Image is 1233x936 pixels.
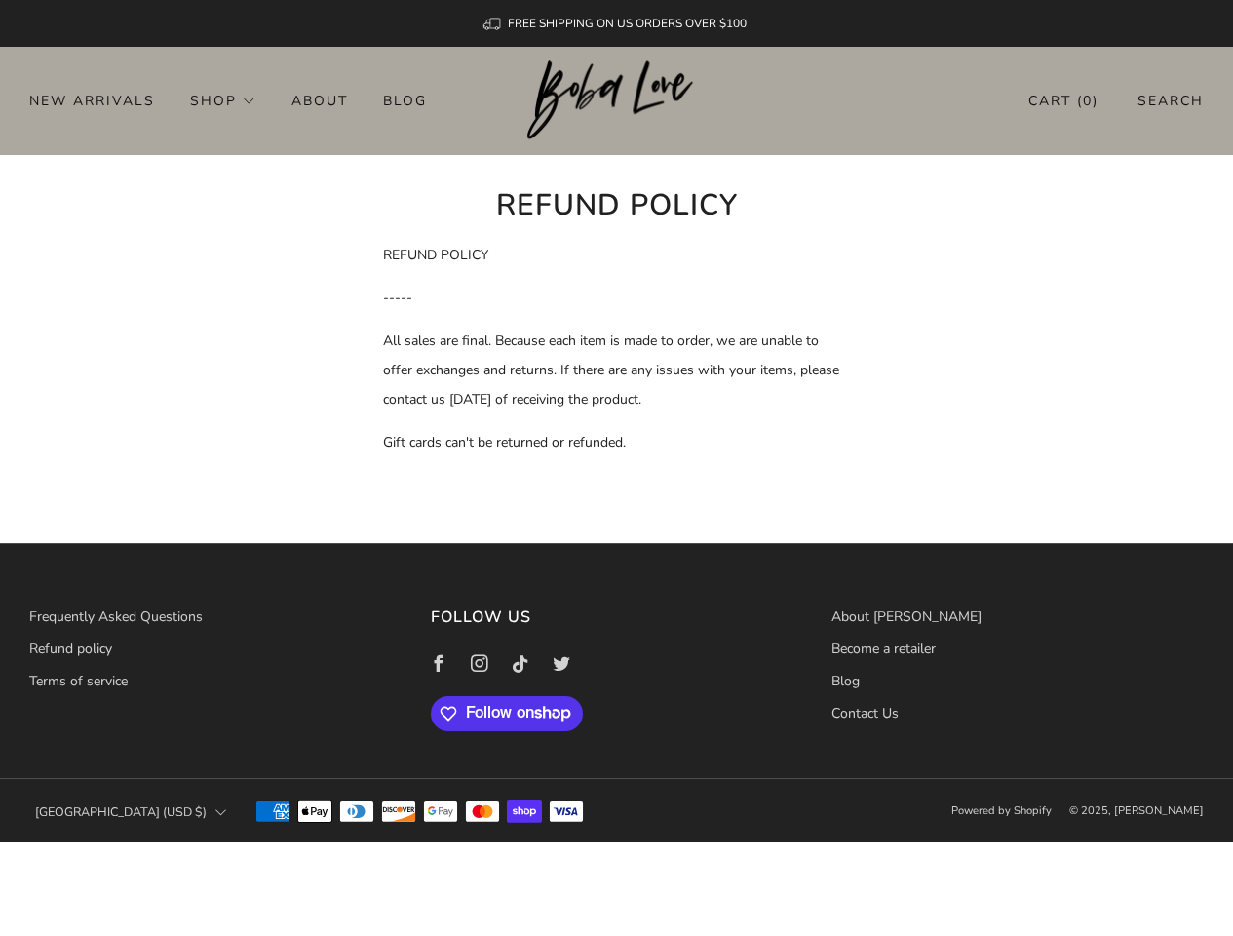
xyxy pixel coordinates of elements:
[29,791,232,834] button: [GEOGRAPHIC_DATA] (USD $)
[383,327,851,414] p: All sales are final. Because each item is made to order, we are unable to offer exchanges and ret...
[383,284,851,313] p: -----
[383,241,851,270] p: REFUND POLICY
[29,85,155,116] a: New Arrivals
[383,85,427,116] a: Blog
[1069,803,1204,818] span: © 2025, [PERSON_NAME]
[291,85,348,116] a: About
[29,607,203,626] a: Frequently Asked Questions
[508,16,747,31] span: FREE SHIPPING ON US ORDERS OVER $100
[1083,92,1093,110] items-count: 0
[527,60,706,141] a: Boba Love
[527,60,706,140] img: Boba Love
[831,672,860,690] a: Blog
[29,672,128,690] a: Terms of service
[831,640,936,658] a: Become a retailer
[190,85,256,116] a: Shop
[831,704,899,722] a: Contact Us
[1137,85,1204,117] a: Search
[383,184,851,227] h1: Refund policy
[431,603,803,632] h3: Follow us
[29,640,112,658] a: Refund policy
[383,519,386,537] span: .
[383,428,851,457] p: Gift cards can't be returned or refunded.
[831,607,982,626] a: About [PERSON_NAME]
[1028,85,1098,117] a: Cart
[951,803,1052,818] a: Powered by Shopify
